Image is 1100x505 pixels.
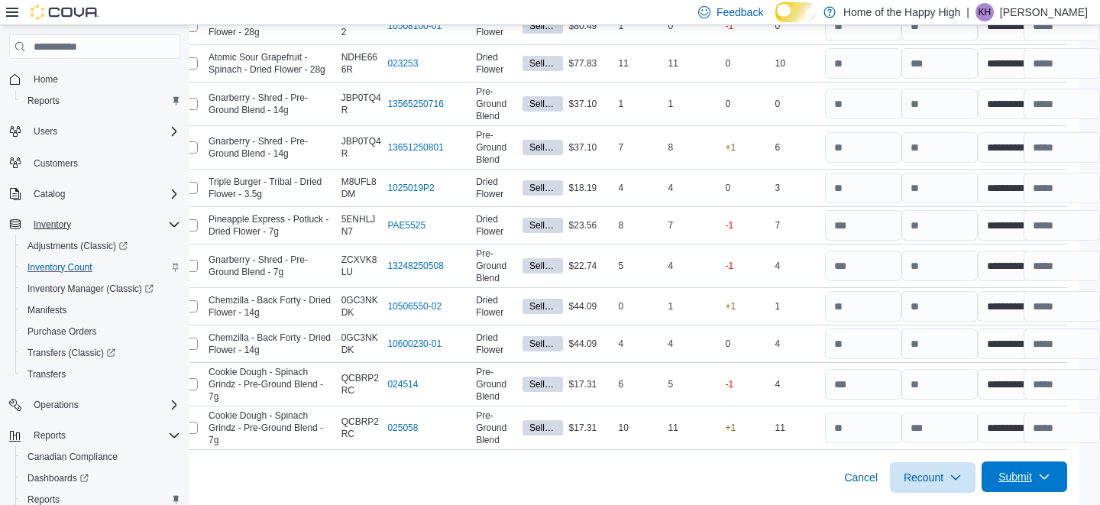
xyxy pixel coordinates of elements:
[387,141,443,154] a: 13651250801
[209,366,335,403] span: Cookie Dough - Spinach Grindz - Pre-Ground Blend - 7g
[566,335,616,353] div: $44.09
[34,73,58,86] span: Home
[966,3,969,21] p: |
[529,377,556,391] span: Sellable
[843,3,960,21] p: Home of the Happy High
[529,181,556,195] span: Sellable
[726,141,736,154] p: +1
[21,365,72,384] a: Transfers
[387,378,418,390] a: 024514
[522,96,563,112] span: Sellable
[209,14,335,38] span: Chemzilla - Back Forty - Dried Flower - 28g
[209,51,335,76] span: Atomic Sour Grapefruit - Spinach - Dried Flower - 28g
[473,363,519,406] div: Pre-Ground Blend
[21,469,95,487] a: Dashboards
[529,337,556,351] span: Sellable
[15,90,186,112] button: Reports
[341,135,382,160] span: JBP0TQ4R
[21,448,124,466] a: Canadian Compliance
[772,419,822,437] div: 11
[34,157,78,170] span: Customers
[904,470,943,485] span: Recount
[209,92,335,116] span: Gnarberry - Shred - Pre-Ground Blend - 14g
[3,425,186,446] button: Reports
[34,188,65,200] span: Catalog
[27,261,92,274] span: Inventory Count
[890,462,975,493] button: Recount
[387,182,434,194] a: 1025019P2
[15,468,186,489] a: Dashboards
[522,420,563,435] span: Sellable
[616,179,665,197] div: 4
[998,469,1032,484] span: Submit
[27,368,66,380] span: Transfers
[15,321,186,342] button: Purchase Orders
[209,135,335,160] span: Gnarberry - Shred - Pre-Ground Blend - 14g
[616,216,665,235] div: 8
[566,138,616,157] div: $37.10
[665,179,715,197] div: 4
[27,396,85,414] button: Operations
[209,254,335,278] span: Gnarberry - Shred - Pre-Ground Blend - 7g
[21,258,180,277] span: Inventory Count
[27,472,89,484] span: Dashboards
[3,183,186,205] button: Catalog
[341,294,382,319] span: 0GC3NKDK
[726,57,731,70] p: 0
[616,257,665,275] div: 5
[772,95,822,113] div: 0
[726,182,731,194] p: 0
[616,54,665,73] div: 11
[665,54,715,73] div: 11
[209,410,335,446] span: Cookie Dough - Spinach Grindz - Pre-Ground Blend - 7g
[473,173,519,203] div: Dried Flower
[522,140,563,155] span: Sellable
[665,17,715,35] div: 0
[522,336,563,351] span: Sellable
[27,283,154,295] span: Inventory Manager (Classic)
[27,122,180,141] span: Users
[982,461,1067,492] button: Submit
[566,257,616,275] div: $22.74
[27,240,128,252] span: Adjustments (Classic)
[27,215,180,234] span: Inventory
[473,210,519,241] div: Dried Flower
[616,419,665,437] div: 10
[529,299,556,313] span: Sellable
[34,399,79,411] span: Operations
[34,125,57,138] span: Users
[387,20,442,32] a: 10508100-01
[21,92,180,110] span: Reports
[665,138,715,157] div: 8
[341,416,382,440] span: QCBRP2RC
[27,396,180,414] span: Operations
[529,141,556,154] span: Sellable
[27,70,64,89] a: Home
[665,95,715,113] div: 1
[844,470,878,485] span: Cancel
[21,448,180,466] span: Canadian Compliance
[31,5,99,20] img: Cova
[27,451,118,463] span: Canadian Compliance
[27,426,180,445] span: Reports
[616,297,665,316] div: 0
[473,48,519,79] div: Dried Flower
[27,185,71,203] button: Catalog
[27,304,66,316] span: Manifests
[21,301,73,319] a: Manifests
[341,14,382,38] span: VLB2ALT2
[665,335,715,353] div: 4
[616,17,665,35] div: 1
[522,18,563,34] span: Sellable
[772,216,822,235] div: 7
[21,322,103,341] a: Purchase Orders
[27,122,63,141] button: Users
[209,332,335,356] span: Chemzilla - Back Forty - Dried Flower - 14g
[726,300,736,312] p: +1
[3,394,186,416] button: Operations
[772,257,822,275] div: 4
[21,322,180,341] span: Purchase Orders
[27,215,77,234] button: Inventory
[27,95,60,107] span: Reports
[387,422,418,434] a: 025058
